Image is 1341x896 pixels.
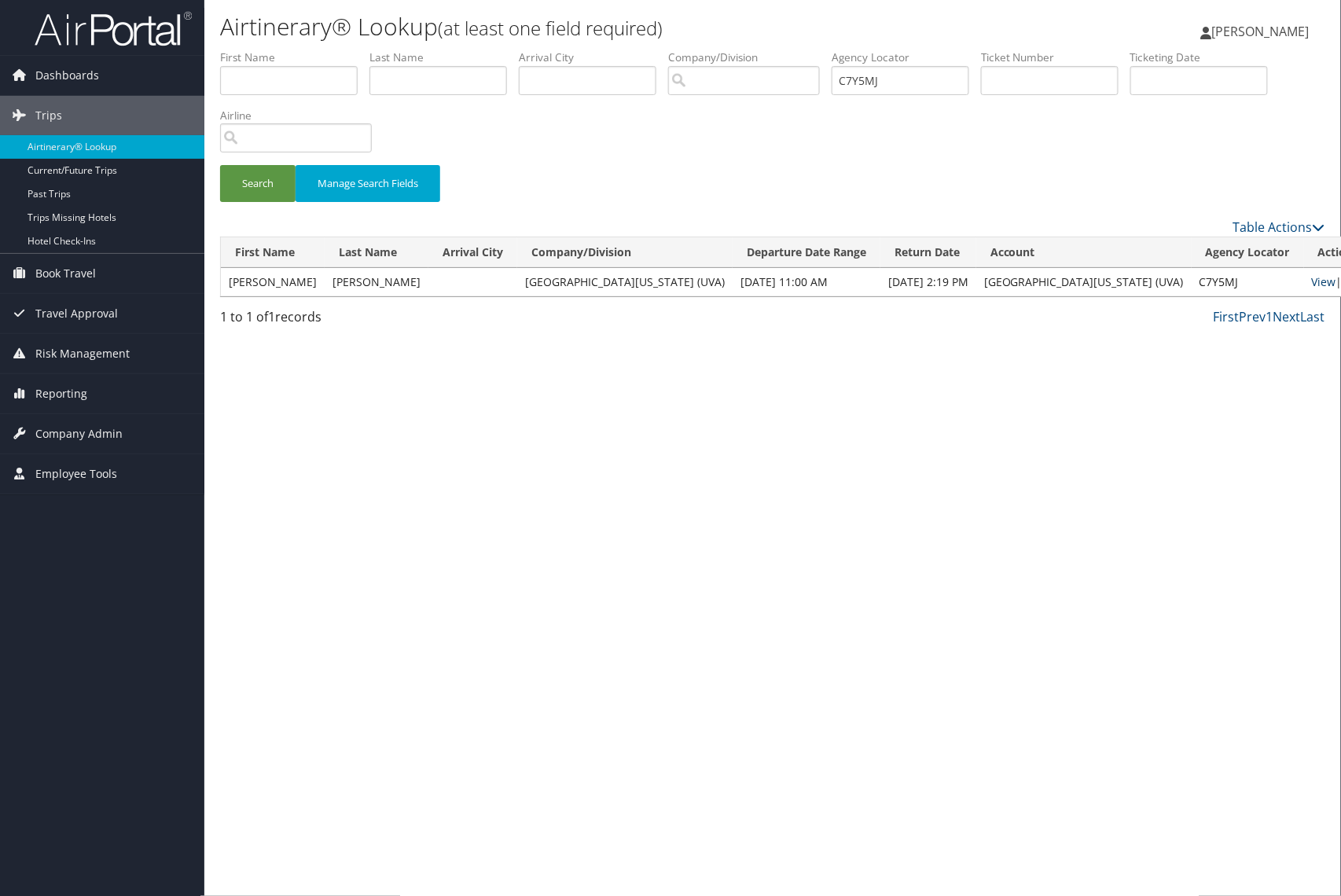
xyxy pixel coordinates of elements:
[325,237,428,268] th: Last Name: activate to sort column ascending
[296,165,440,202] button: Manage Search Fields
[517,268,733,296] td: [GEOGRAPHIC_DATA][US_STATE] (UVA)
[438,15,663,41] small: (at least one field required)
[35,414,123,454] span: Company Admin
[1192,268,1304,296] td: C7Y5MJ
[1240,308,1266,325] a: Prev
[733,237,880,268] th: Departure Date Range: activate to sort column ascending
[1233,218,1325,236] a: Table Actions
[1192,237,1304,268] th: Agency Locator: activate to sort column ascending
[35,294,118,333] span: Travel Approval
[220,108,384,123] label: Airline
[220,10,957,43] h1: Airtinerary® Lookup
[1301,308,1325,325] a: Last
[35,454,117,494] span: Employee Tools
[220,307,479,334] div: 1 to 1 of records
[428,237,517,268] th: Arrival City: activate to sort column ascending
[220,165,296,202] button: Search
[1266,308,1273,325] a: 1
[35,96,62,135] span: Trips
[1130,50,1280,65] label: Ticketing Date
[369,50,519,65] label: Last Name
[221,237,325,268] th: First Name: activate to sort column ascending
[832,50,981,65] label: Agency Locator
[220,50,369,65] label: First Name
[880,237,976,268] th: Return Date: activate to sort column ascending
[1212,23,1310,40] span: [PERSON_NAME]
[35,254,96,293] span: Book Travel
[981,50,1130,65] label: Ticket Number
[325,268,428,296] td: [PERSON_NAME]
[268,308,275,325] span: 1
[517,237,733,268] th: Company/Division
[1312,274,1336,289] a: View
[519,50,668,65] label: Arrival City
[976,237,1192,268] th: Account: activate to sort column ascending
[733,268,880,296] td: [DATE] 11:00 AM
[221,268,325,296] td: [PERSON_NAME]
[1214,308,1240,325] a: First
[35,334,130,373] span: Risk Management
[35,10,192,47] img: airportal-logo.png
[668,50,832,65] label: Company/Division
[35,56,99,95] span: Dashboards
[1201,8,1325,55] a: [PERSON_NAME]
[1273,308,1301,325] a: Next
[976,268,1192,296] td: [GEOGRAPHIC_DATA][US_STATE] (UVA)
[35,374,87,413] span: Reporting
[880,268,976,296] td: [DATE] 2:19 PM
